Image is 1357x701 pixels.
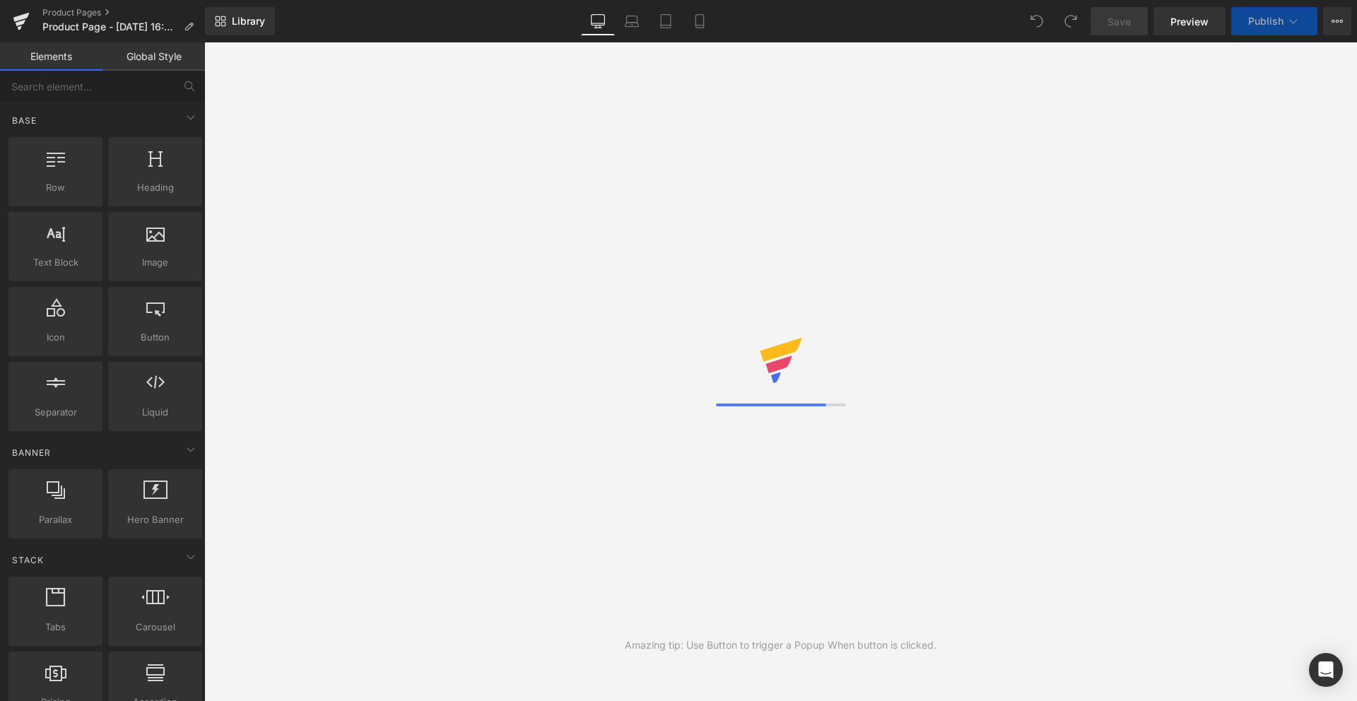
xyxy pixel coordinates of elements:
span: Parallax [13,512,98,527]
a: Global Style [102,42,205,71]
div: Amazing tip: Use Button to trigger a Popup When button is clicked. [625,637,936,653]
span: Hero Banner [112,512,198,527]
a: Product Pages [42,7,205,18]
span: Heading [112,180,198,195]
a: Preview [1153,7,1226,35]
a: Laptop [615,7,649,35]
span: Carousel [112,620,198,635]
span: Button [112,330,198,345]
span: Library [232,15,265,28]
span: Tabs [13,620,98,635]
span: Text Block [13,255,98,270]
button: Publish [1231,7,1317,35]
a: Mobile [683,7,717,35]
span: Row [13,180,98,195]
button: Undo [1023,7,1051,35]
span: Publish [1248,16,1283,27]
span: Product Page - [DATE] 16:56:08 [42,21,178,33]
span: Save [1108,14,1131,29]
button: More [1323,7,1351,35]
div: Open Intercom Messenger [1309,653,1343,687]
span: Base [11,114,38,127]
span: Liquid [112,405,198,420]
span: Image [112,255,198,270]
button: Redo [1057,7,1085,35]
span: Banner [11,446,52,459]
a: Tablet [649,7,683,35]
a: New Library [205,7,275,35]
span: Stack [11,553,45,567]
span: Icon [13,330,98,345]
span: Preview [1170,14,1209,29]
span: Separator [13,405,98,420]
a: Desktop [581,7,615,35]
